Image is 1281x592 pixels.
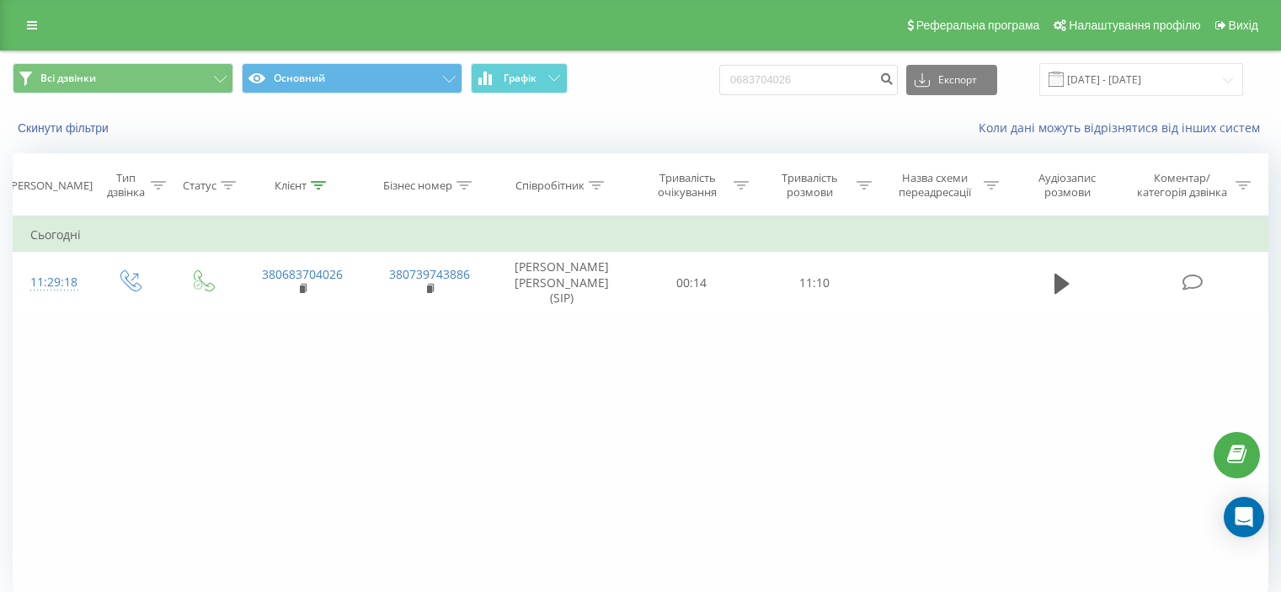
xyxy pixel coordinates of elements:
[183,179,216,193] div: Статус
[275,179,307,193] div: Клієнт
[471,63,568,93] button: Графік
[1224,497,1264,537] div: Open Intercom Messenger
[916,19,1040,32] span: Реферальна програма
[13,63,233,93] button: Всі дзвінки
[40,72,96,85] span: Всі дзвінки
[389,266,470,282] a: 380739743886
[106,171,146,200] div: Тип дзвінка
[891,171,979,200] div: Назва схеми переадресації
[1229,19,1258,32] span: Вихід
[30,266,75,299] div: 11:29:18
[504,72,536,84] span: Графік
[768,171,852,200] div: Тривалість розмови
[262,266,343,282] a: 380683704026
[753,252,875,314] td: 11:10
[631,252,753,314] td: 00:14
[1018,171,1117,200] div: Аудіозапис розмови
[13,120,117,136] button: Скинути фільтри
[906,65,997,95] button: Експорт
[646,171,730,200] div: Тривалість очікування
[242,63,462,93] button: Основний
[8,179,93,193] div: [PERSON_NAME]
[979,120,1268,136] a: Коли дані можуть відрізнятися вiд інших систем
[13,218,1268,252] td: Сьогодні
[383,179,452,193] div: Бізнес номер
[1069,19,1200,32] span: Налаштування профілю
[1133,171,1231,200] div: Коментар/категорія дзвінка
[515,179,584,193] div: Співробітник
[494,252,631,314] td: [PERSON_NAME] [PERSON_NAME] (SIP)
[719,65,898,95] input: Пошук за номером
